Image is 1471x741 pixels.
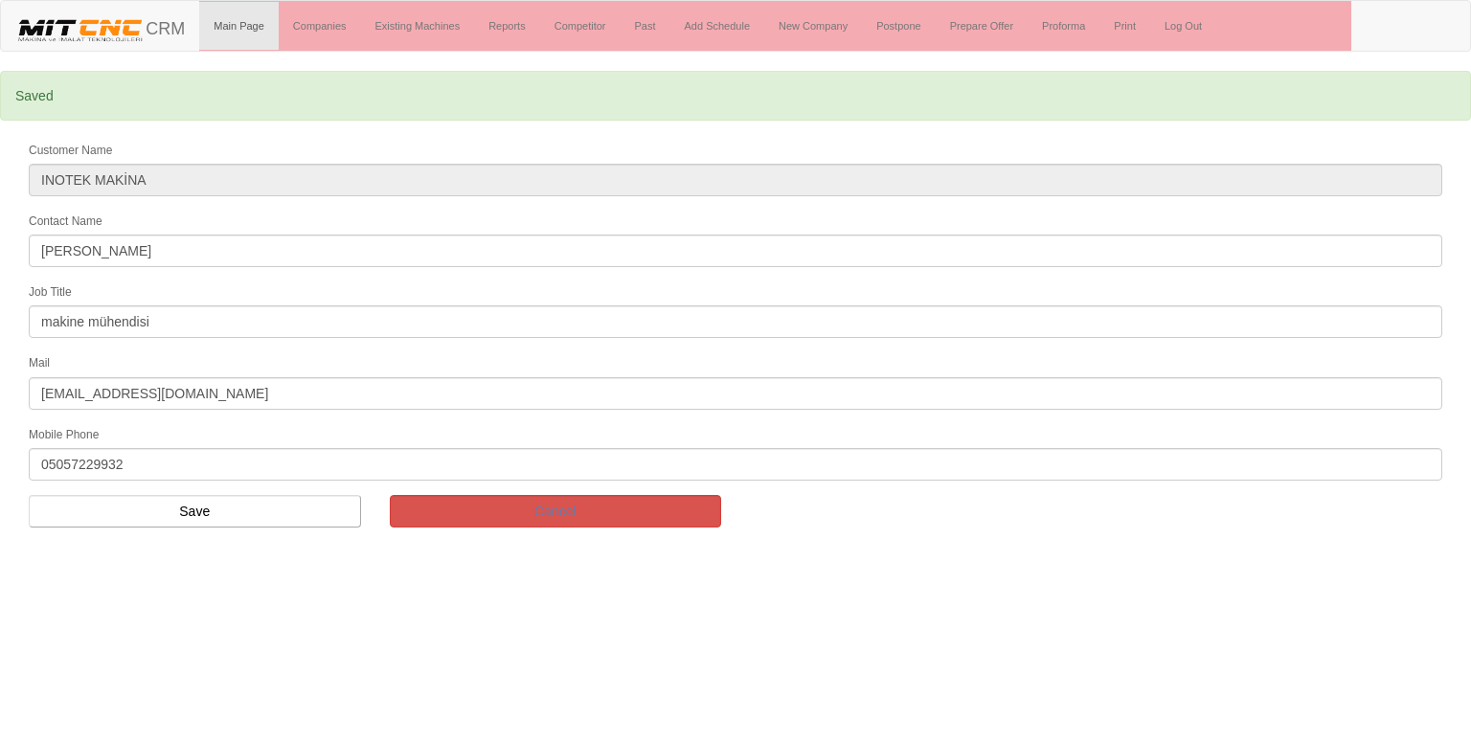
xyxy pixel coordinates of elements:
input: Save [29,495,361,528]
a: Postpone [862,2,935,50]
label: Mail [29,355,50,371]
label: Customer Name [29,143,112,159]
a: Main Page [199,2,279,50]
a: Print [1099,2,1150,50]
a: Past [620,2,669,50]
label: Mobile Phone [29,427,99,443]
a: Competitor [540,2,621,50]
a: New Company [764,2,862,50]
a: Add Schedule [670,2,765,50]
a: CRM [1,1,199,49]
a: Proforma [1028,2,1099,50]
label: Contact Name [29,213,102,230]
img: header.png [15,15,146,44]
a: Reports [474,2,540,50]
label: Job Title [29,284,72,301]
a: Companies [279,2,361,50]
a: Log Out [1150,2,1216,50]
a: Cancel [390,495,722,528]
a: Existing Machines [361,2,475,50]
a: Prepare Offer [936,2,1028,50]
